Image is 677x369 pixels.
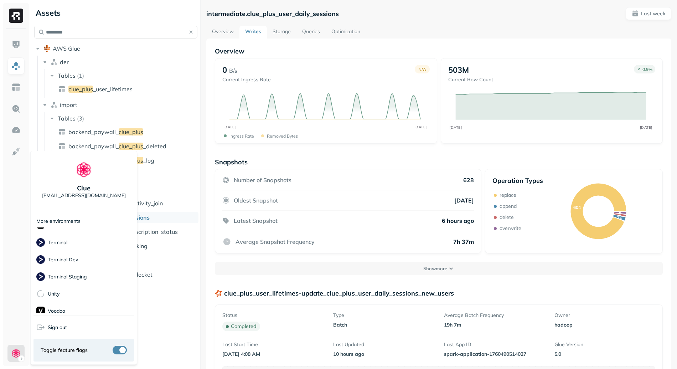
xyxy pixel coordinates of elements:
[75,161,92,178] img: Clue
[42,192,126,199] p: [EMAIL_ADDRESS][DOMAIN_NAME]
[36,238,45,247] img: Terminal
[48,291,60,297] p: Unity
[48,239,67,246] p: Terminal
[36,272,45,281] img: Terminal Staging
[36,307,45,315] img: Voodoo
[48,324,67,331] span: Sign out
[48,256,78,263] p: Terminal Dev
[41,347,88,354] span: Toggle feature flags
[36,255,45,264] img: Terminal Dev
[36,218,81,225] p: More environments
[77,184,91,192] p: Clue
[48,308,65,314] p: Voodoo
[48,273,87,280] p: Terminal Staging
